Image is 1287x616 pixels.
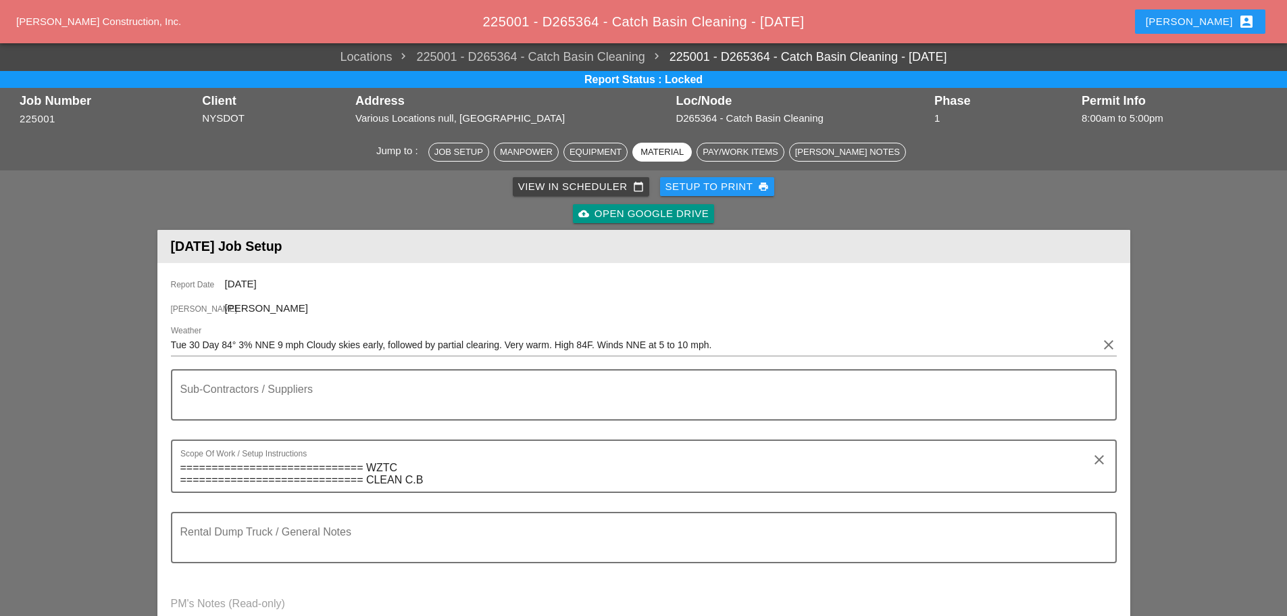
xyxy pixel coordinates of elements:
button: Job Setup [428,143,489,162]
button: Material [632,143,692,162]
div: NYSDOT [202,111,349,126]
div: Material [638,145,686,159]
div: D265364 - Catch Basin Cleaning [676,111,928,126]
div: Pay/Work Items [703,145,778,159]
header: [DATE] Job Setup [157,230,1130,263]
span: 225001 - D265364 - Catch Basin Cleaning [392,48,645,66]
textarea: Rental Dump Truck / General Notes [180,529,1096,562]
button: Manpower [494,143,559,162]
textarea: Sub-Contractors / Suppliers [180,387,1096,419]
div: Phase [934,94,1075,108]
a: Locations [340,48,392,66]
a: View in Scheduler [513,177,649,196]
button: Setup to Print [660,177,775,196]
span: [DATE] [225,278,257,289]
a: [PERSON_NAME] Construction, Inc. [16,16,181,27]
div: Loc/Node [676,94,928,108]
i: clear [1091,452,1107,468]
textarea: Scope Of Work / Setup Instructions [180,457,1096,492]
div: Permit Info [1082,94,1267,108]
span: [PERSON_NAME] [225,302,308,314]
div: View in Scheduler [518,179,644,195]
div: Setup to Print [665,179,769,195]
button: 225001 [20,112,55,127]
div: Client [202,94,349,108]
a: Open Google Drive [573,204,714,223]
a: 225001 - D265364 - Catch Basin Cleaning - [DATE] [645,48,947,66]
span: 225001 - D265364 - Catch Basin Cleaning - [DATE] [483,14,805,29]
span: Report Date [171,279,225,291]
span: [PERSON_NAME] [171,303,225,315]
div: Various Locations null, [GEOGRAPHIC_DATA] [355,111,669,126]
i: account_box [1238,14,1255,30]
button: Pay/Work Items [697,143,784,162]
button: [PERSON_NAME] Notes [789,143,906,162]
div: Equipment [570,145,622,159]
div: Job Number [20,94,195,108]
div: Address [355,94,669,108]
i: calendar_today [633,181,644,192]
div: Job Setup [434,145,483,159]
button: Equipment [563,143,628,162]
i: cloud_upload [578,208,589,219]
div: Open Google Drive [578,206,709,222]
div: Manpower [500,145,553,159]
div: [PERSON_NAME] Notes [795,145,900,159]
div: 1 [934,111,1075,126]
div: 8:00am to 5:00pm [1082,111,1267,126]
i: print [758,181,769,192]
button: [PERSON_NAME] [1135,9,1265,34]
input: Weather [171,334,1098,356]
div: [PERSON_NAME] [1146,14,1255,30]
span: Jump to : [376,145,424,156]
i: clear [1101,337,1117,353]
